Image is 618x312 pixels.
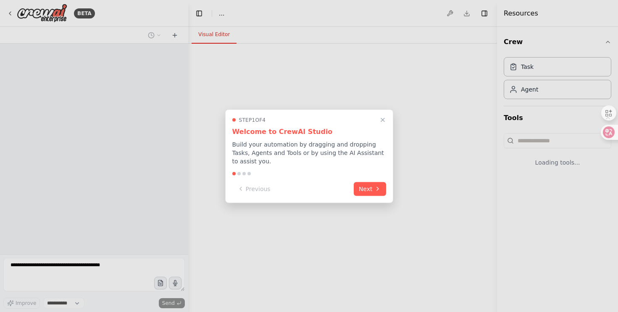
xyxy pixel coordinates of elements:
button: Previous [232,182,276,196]
button: Close walkthrough [378,115,388,125]
button: Hide left sidebar [193,8,205,19]
p: Build your automation by dragging and dropping Tasks, Agents and Tools or by using the AI Assista... [232,140,386,165]
h3: Welcome to CrewAI Studio [232,126,386,136]
span: Step 1 of 4 [239,116,266,123]
button: Next [354,182,386,196]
